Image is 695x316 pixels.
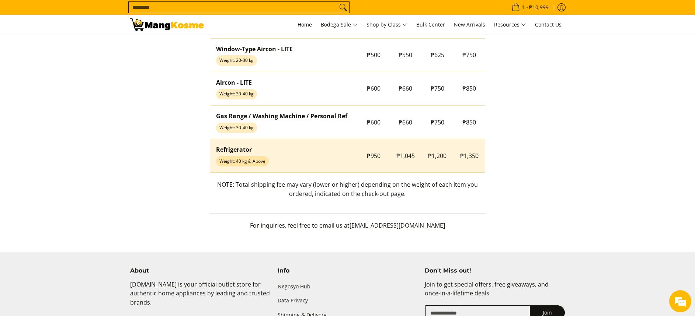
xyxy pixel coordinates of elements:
span: ₱660 [399,118,412,126]
span: ₱625 [431,51,444,59]
span: Weight: 30-40 kg [216,89,257,99]
h4: Info [278,267,418,274]
span: ₱1,045 [396,152,415,160]
strong: Aircon - LITE [216,78,252,87]
img: Shipping &amp; Delivery Page l Mang Kosme: Home Appliances Warehouse Sale! [130,18,204,31]
nav: Main Menu [211,15,565,35]
a: Bodega Sale [317,15,361,35]
span: Weight: 40 kg & Above [216,156,269,166]
span: Contact Us [535,21,562,28]
a: Home [294,15,316,35]
span: ₱660 [399,84,412,92]
a: Contact Us [531,15,565,35]
span: ₱750 [431,118,444,126]
td: ₱600 [358,105,390,139]
span: 1 [521,5,526,10]
p: NOTE: Total shipping fee may vary (lower or higher) depending on the weight of each item you orde... [210,180,485,206]
span: ₱1,200 [428,152,446,160]
strong: Gas Range / Washing Machine / Personal Ref [216,112,347,120]
a: Resources [490,15,530,35]
span: • [510,3,551,11]
a: New Arrivals [450,15,489,35]
td: ₱500 [358,38,390,72]
p: [DOMAIN_NAME] is your official outlet store for authentic home appliances by leading and trusted ... [130,280,270,315]
strong: Window-Type Aircon - LITE [216,45,293,53]
span: Weight: 20-30 kg [216,55,257,66]
span: Resources [494,20,526,29]
span: ₱550 [399,51,412,59]
strong: Refrigerator [216,145,252,154]
a: Negosyo Hub [278,280,418,294]
span: ₱750 [462,51,476,59]
span: ₱1,350 [460,152,479,160]
button: Search [337,2,349,13]
a: Data Privacy [278,294,418,308]
span: [EMAIL_ADDRESS][DOMAIN_NAME] [350,221,445,229]
span: ₱850 [462,118,476,126]
span: ₱10,999 [528,5,550,10]
span: ₱850 [462,84,476,92]
span: ₱750 [431,84,444,92]
span: Bodega Sale [321,20,358,29]
a: Shop by Class [363,15,411,35]
h4: Don't Miss out! [425,267,565,274]
span: ₱950 [367,152,380,160]
span: Home [298,21,312,28]
a: Bulk Center [413,15,449,35]
td: ₱600 [358,72,390,105]
p: Join to get special offers, free giveaways, and once-in-a-lifetime deals. [425,280,565,306]
p: For inquiries, feel free to email us at [210,221,485,238]
span: Weight: 30-40 kg [216,123,257,133]
h4: About [130,267,270,274]
span: New Arrivals [454,21,485,28]
span: Bulk Center [416,21,445,28]
span: Shop by Class [366,20,407,29]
